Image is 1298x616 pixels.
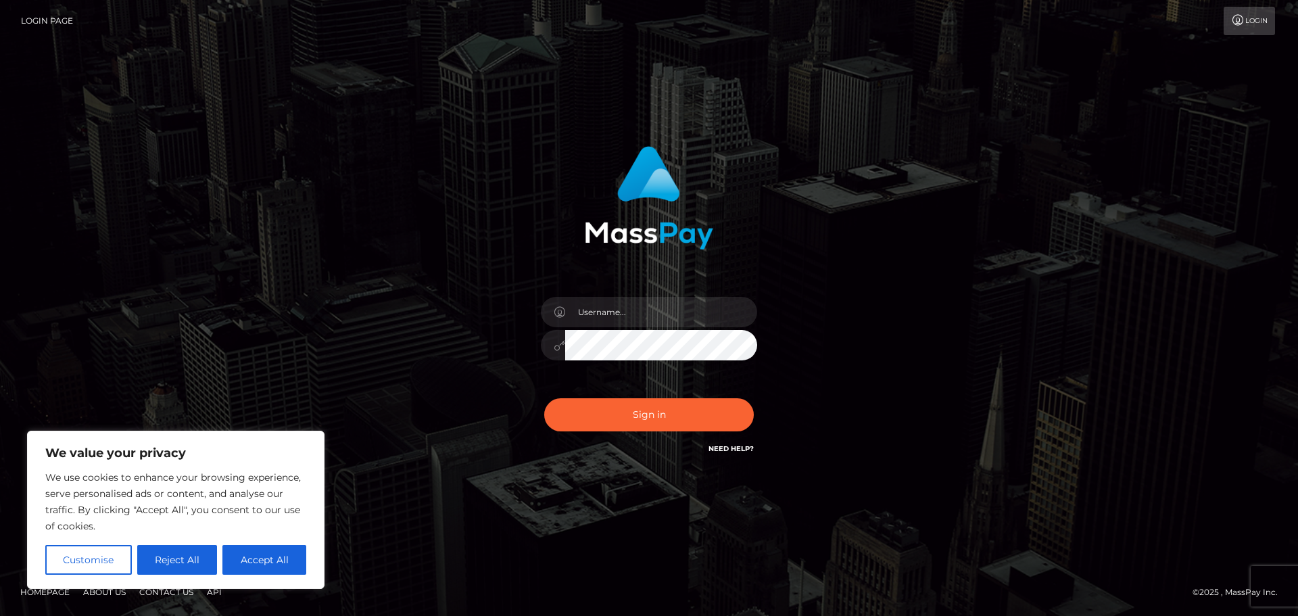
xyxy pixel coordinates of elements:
[1224,7,1275,35] a: Login
[1193,585,1288,600] div: © 2025 , MassPay Inc.
[45,545,132,575] button: Customise
[21,7,73,35] a: Login Page
[708,444,754,453] a: Need Help?
[201,582,227,602] a: API
[134,582,199,602] a: Contact Us
[78,582,131,602] a: About Us
[27,431,324,589] div: We value your privacy
[222,545,306,575] button: Accept All
[45,445,306,461] p: We value your privacy
[585,146,713,250] img: MassPay Login
[544,398,754,431] button: Sign in
[15,582,75,602] a: Homepage
[565,297,757,327] input: Username...
[45,469,306,534] p: We use cookies to enhance your browsing experience, serve personalised ads or content, and analys...
[137,545,218,575] button: Reject All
